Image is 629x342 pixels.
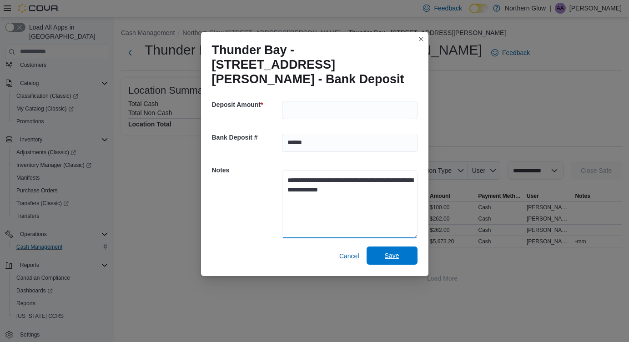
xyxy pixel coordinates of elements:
[212,43,410,86] h1: Thunder Bay - [STREET_ADDRESS][PERSON_NAME] - Bank Deposit
[212,128,280,146] h5: Bank Deposit #
[416,34,427,45] button: Closes this modal window
[212,96,280,114] h5: Deposit Amount
[336,247,363,265] button: Cancel
[385,251,399,260] span: Save
[367,246,418,265] button: Save
[339,251,359,261] span: Cancel
[212,161,280,179] h5: Notes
